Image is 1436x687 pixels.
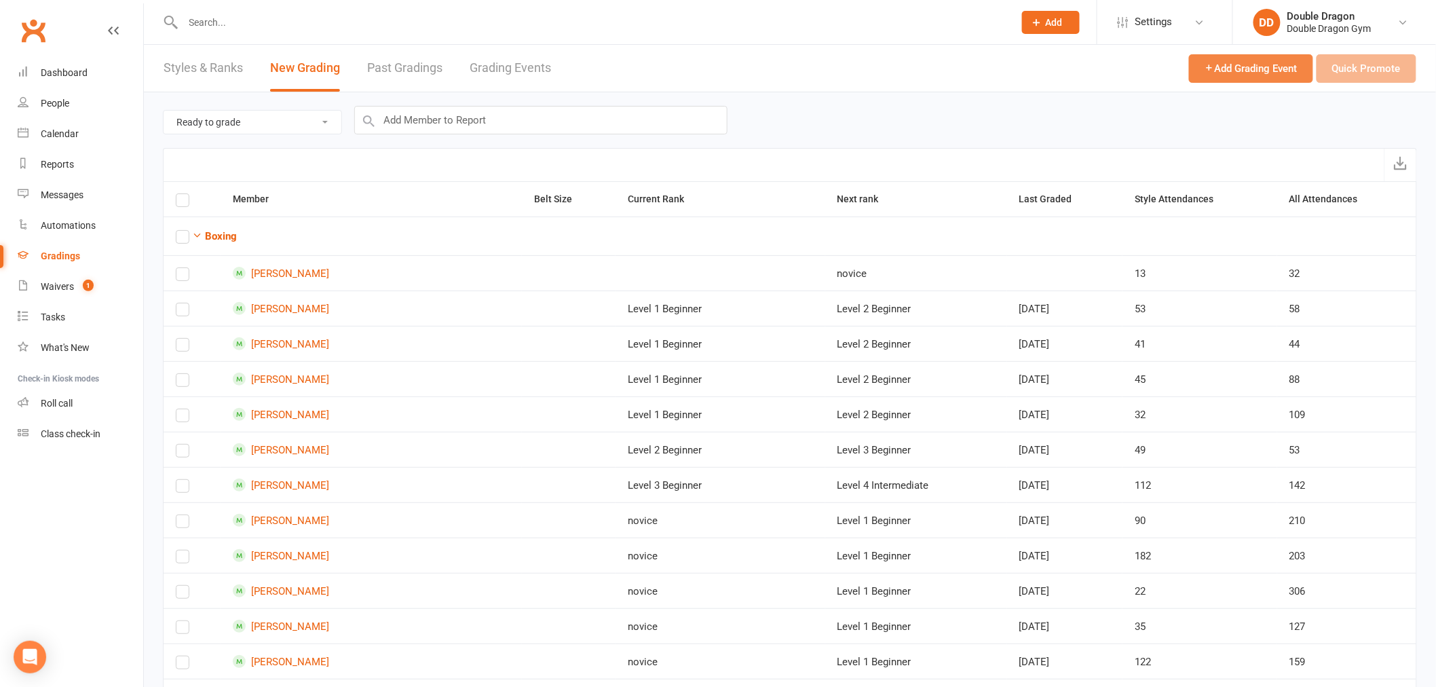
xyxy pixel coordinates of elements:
[1122,502,1277,538] td: 90
[616,326,825,361] td: Level 1 Beginner
[18,333,143,363] a: What's New
[41,398,73,409] div: Roll call
[616,361,825,396] td: Level 1 Beginner
[1277,291,1416,326] td: 58
[1205,62,1298,75] span: Add Grading Event
[616,432,825,467] td: Level 2 Beginner
[1007,361,1123,396] td: [DATE]
[1007,182,1123,217] th: Last Graded
[825,291,1007,326] td: Level 2 Beginner
[1007,573,1123,608] td: [DATE]
[1277,361,1416,396] td: 88
[616,573,825,608] td: novice
[233,584,510,597] a: [PERSON_NAME]
[1253,9,1281,36] div: DD
[367,45,442,92] a: Past Gradings
[41,98,69,109] div: People
[825,182,1007,217] th: Next rank
[233,373,510,386] a: [PERSON_NAME]
[18,302,143,333] a: Tasks
[1122,255,1277,291] td: 13
[233,267,510,280] a: [PERSON_NAME]
[205,230,237,242] strong: Boxing
[1122,432,1277,467] td: 49
[1277,502,1416,538] td: 210
[1277,573,1416,608] td: 306
[1122,644,1277,679] td: 122
[18,272,143,302] a: Waivers 1
[233,655,510,668] a: [PERSON_NAME]
[1007,326,1123,361] td: [DATE]
[18,241,143,272] a: Gradings
[1189,54,1313,83] button: Add Grading Event
[41,250,80,261] div: Gradings
[1287,10,1372,22] div: Double Dragon
[1122,467,1277,502] td: 112
[616,608,825,644] td: novice
[1007,432,1123,467] td: [DATE]
[18,149,143,180] a: Reports
[233,514,510,527] a: [PERSON_NAME]
[1277,467,1416,502] td: 142
[179,13,1004,32] input: Search...
[1287,22,1372,35] div: Double Dragon Gym
[164,45,243,92] a: Styles & Ranks
[233,620,510,633] a: [PERSON_NAME]
[616,467,825,502] td: Level 3 Beginner
[1022,11,1080,34] button: Add
[1122,182,1277,217] th: Style Attendances
[825,502,1007,538] td: Level 1 Beginner
[233,337,510,350] a: [PERSON_NAME]
[1122,291,1277,326] td: 53
[16,14,50,48] a: Clubworx
[233,479,510,491] a: [PERSON_NAME]
[41,67,88,78] div: Dashboard
[1122,538,1277,573] td: 182
[18,388,143,419] a: Roll call
[18,119,143,149] a: Calendar
[616,538,825,573] td: novice
[1122,396,1277,432] td: 32
[825,361,1007,396] td: Level 2 Beginner
[1122,573,1277,608] td: 22
[825,608,1007,644] td: Level 1 Beginner
[1277,432,1416,467] td: 53
[18,58,143,88] a: Dashboard
[825,538,1007,573] td: Level 1 Beginner
[41,189,83,200] div: Messages
[825,255,1007,291] td: novice
[14,641,46,673] div: Open Intercom Messenger
[233,443,510,456] a: [PERSON_NAME]
[825,432,1007,467] td: Level 3 Beginner
[1122,361,1277,396] td: 45
[18,210,143,241] a: Automations
[1277,396,1416,432] td: 109
[221,182,523,217] th: Member
[1122,608,1277,644] td: 35
[1277,644,1416,679] td: 159
[1277,538,1416,573] td: 203
[1007,291,1123,326] td: [DATE]
[41,342,90,353] div: What's New
[354,106,728,134] input: Add Member to Report
[233,549,510,562] a: [PERSON_NAME]
[825,573,1007,608] td: Level 1 Beginner
[1277,326,1416,361] td: 44
[41,428,100,439] div: Class check-in
[1007,467,1123,502] td: [DATE]
[270,45,340,92] a: New Grading
[18,88,143,119] a: People
[1046,17,1063,28] span: Add
[18,180,143,210] a: Messages
[233,302,510,315] a: [PERSON_NAME]
[825,326,1007,361] td: Level 2 Beginner
[522,182,616,217] th: Belt Size
[1007,502,1123,538] td: [DATE]
[18,419,143,449] a: Class kiosk mode
[1122,326,1277,361] td: 41
[616,396,825,432] td: Level 1 Beginner
[1007,644,1123,679] td: [DATE]
[233,408,510,421] a: [PERSON_NAME]
[164,182,221,217] th: Select all
[41,159,74,170] div: Reports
